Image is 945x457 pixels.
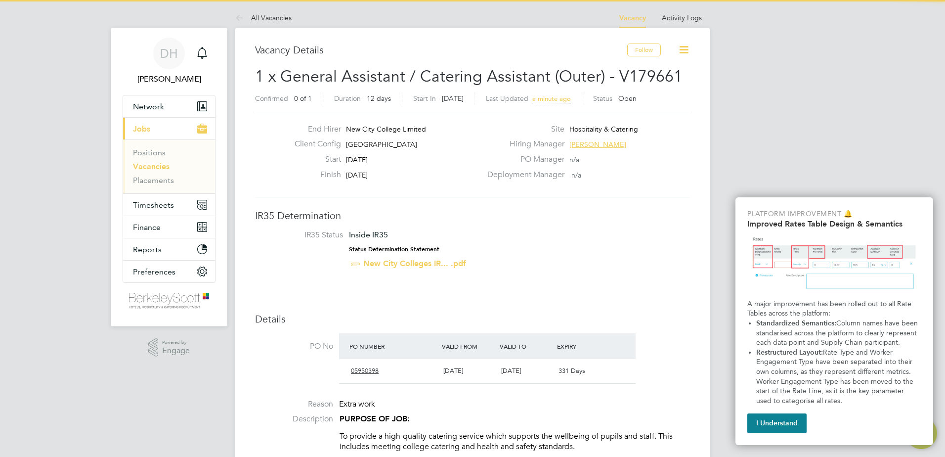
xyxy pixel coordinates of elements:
[481,124,564,135] label: Site
[339,399,375,409] span: Extra work
[501,366,521,375] span: [DATE]
[347,337,439,355] div: PO Number
[346,171,368,180] span: [DATE]
[756,319,920,347] span: Column names have been standarised across the platform to clearly represent each data point and S...
[287,154,341,165] label: Start
[255,94,288,103] label: Confirmed
[439,337,497,355] div: Valid From
[133,162,170,171] a: Vacancies
[287,124,341,135] label: End Hirer
[747,413,807,433] button: I Understand
[255,67,683,86] span: 1 x General Assistant / Catering Assistant (Outer) - V179661
[571,171,581,180] span: n/a
[346,140,417,149] span: [GEOGRAPHIC_DATA]
[255,313,690,325] h3: Details
[555,337,612,355] div: Expiry
[133,200,174,210] span: Timesheets
[123,73,215,85] span: Daniela Howell
[346,155,368,164] span: [DATE]
[287,139,341,149] label: Client Config
[349,230,388,239] span: Inside IR35
[486,94,528,103] label: Last Updated
[593,94,612,103] label: Status
[569,140,626,149] span: [PERSON_NAME]
[367,94,391,103] span: 12 days
[747,209,921,219] p: Platform Improvement 🔔
[340,414,410,423] strong: PURPOSE OF JOB:
[532,94,571,103] span: a minute ago
[334,94,361,103] label: Duration
[123,293,215,309] a: Go to home page
[735,197,933,445] div: Improved Rate Table Semantics
[481,170,564,180] label: Deployment Manager
[442,94,464,103] span: [DATE]
[133,102,164,111] span: Network
[129,293,209,309] img: berkeley-scott-logo-retina.png
[287,170,341,180] label: Finish
[133,223,161,232] span: Finance
[756,319,836,327] strong: Standardized Semantics:
[747,232,921,295] img: Updated Rates Table Design & Semantics
[481,154,564,165] label: PO Manager
[162,338,190,347] span: Powered by
[255,341,333,352] label: PO No
[340,431,690,452] p: To provide a high-quality catering service which supports the wellbeing of pupils and staff. This...
[756,348,823,357] strong: Restructured Layout:
[747,299,921,319] p: A major improvement has been rolled out to all Rate Tables across the platform:
[133,124,150,134] span: Jobs
[627,44,661,56] button: Follow
[111,28,227,326] nav: Main navigation
[160,47,178,60] span: DH
[619,14,646,22] a: Vacancy
[255,399,333,410] label: Reason
[558,366,585,375] span: 331 Days
[662,13,702,22] a: Activity Logs
[346,125,426,134] span: New City College Limited
[569,155,579,164] span: n/a
[133,245,162,254] span: Reports
[123,38,215,85] a: Go to account details
[618,94,637,103] span: Open
[255,414,333,424] label: Description
[413,94,436,103] label: Start In
[349,246,439,253] strong: Status Determination Statement
[747,219,921,228] h2: Improved Rates Table Design & Semantics
[265,230,343,240] label: IR35 Status
[756,348,915,405] span: Rate Type and Worker Engagement Type have been separated into their own columns, as they represen...
[363,259,466,268] a: New City Colleges IR... .pdf
[133,176,174,185] a: Placements
[351,366,379,375] tcxspan: Call 05950398 via 3CX
[235,13,292,22] a: All Vacancies
[133,148,166,157] a: Positions
[569,125,638,134] span: Hospitality & Catering
[162,347,190,355] span: Engage
[443,366,463,375] span: [DATE]
[133,267,175,276] span: Preferences
[481,139,564,149] label: Hiring Manager
[497,337,555,355] div: Valid To
[255,209,690,222] h3: IR35 Determination
[255,44,627,56] h3: Vacancy Details
[294,94,312,103] span: 0 of 1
